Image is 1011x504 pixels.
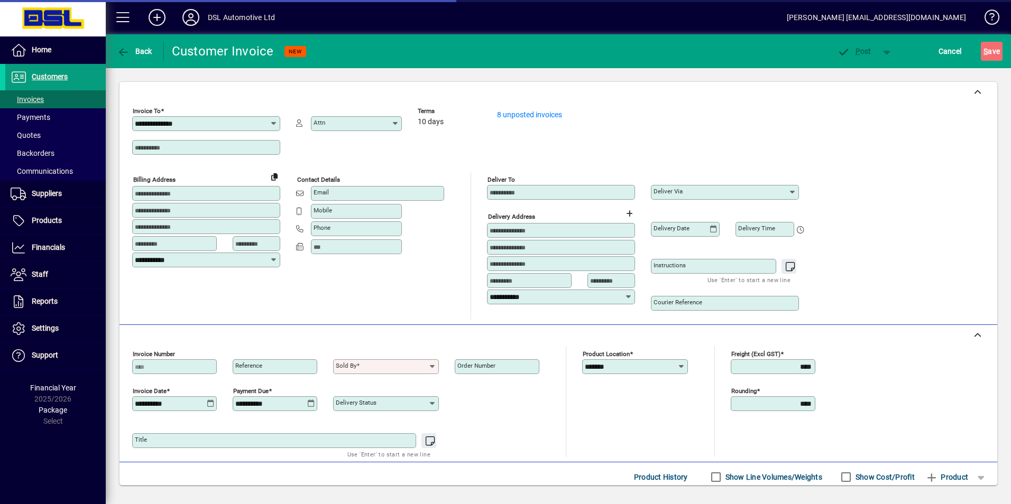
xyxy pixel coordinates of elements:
mat-label: Instructions [654,262,686,269]
a: Support [5,342,106,369]
mat-label: Title [135,436,147,443]
span: Settings [32,324,59,332]
mat-label: Invoice number [133,350,175,358]
button: Back [114,42,155,61]
a: Payments [5,108,106,126]
a: Reports [5,288,106,315]
span: 10 days [418,118,444,126]
span: ost [837,47,871,55]
div: [PERSON_NAME] [EMAIL_ADDRESS][DOMAIN_NAME] [787,9,966,26]
mat-label: Sold by [336,362,356,369]
button: Profile [174,8,208,27]
span: Quotes [11,131,41,139]
a: 8 unposted invoices [497,110,562,119]
mat-hint: Use 'Enter' to start a new line [347,448,430,460]
span: Financials [32,243,65,251]
span: S [984,47,988,55]
mat-label: Delivery time [738,225,775,232]
span: Back [117,47,152,55]
span: Home [32,45,51,54]
span: Customers [32,72,68,81]
mat-label: Order number [457,362,495,369]
span: NEW [289,48,302,55]
span: Products [32,216,62,225]
a: Communications [5,162,106,180]
mat-label: Freight (excl GST) [731,350,780,358]
span: ave [984,43,1000,60]
button: Add [140,8,174,27]
mat-label: Delivery status [336,399,376,406]
span: Staff [32,270,48,278]
a: Suppliers [5,181,106,207]
label: Show Cost/Profit [853,472,915,482]
span: Communications [11,167,73,175]
a: Backorders [5,144,106,162]
span: Support [32,351,58,359]
app-page-header-button: Back [106,42,164,61]
mat-label: Phone [314,224,330,231]
span: Reports [32,297,58,305]
a: Home [5,37,106,63]
span: Package [39,406,67,414]
mat-label: Invoice To [133,107,161,115]
a: Products [5,208,106,234]
a: Quotes [5,126,106,144]
span: Payments [11,113,50,122]
span: Product History [634,469,688,486]
span: Cancel [939,43,962,60]
mat-hint: Use 'Enter' to start a new line [707,274,791,286]
mat-label: Rounding [731,387,757,395]
mat-label: Invoice date [133,387,167,395]
button: Post [832,42,877,61]
a: Settings [5,315,106,342]
mat-label: Deliver via [654,188,683,195]
span: Suppliers [32,189,62,198]
a: Staff [5,262,106,288]
button: Copy to Delivery address [266,168,283,185]
span: Invoices [11,95,44,104]
mat-label: Reference [235,362,262,369]
button: Product History [630,468,692,487]
div: DSL Automotive Ltd [208,9,275,26]
span: Terms [418,108,481,115]
mat-label: Courier Reference [654,298,702,306]
mat-label: Mobile [314,207,332,214]
mat-label: Payment due [233,387,269,395]
span: Backorders [11,149,54,157]
a: Knowledge Base [977,2,998,36]
mat-label: Deliver To [488,176,515,183]
label: Show Line Volumes/Weights [723,472,822,482]
div: Customer Invoice [172,43,274,60]
span: P [856,47,860,55]
button: Cancel [936,42,964,61]
span: Financial Year [30,384,76,392]
button: Choose address [621,205,638,222]
mat-label: Email [314,189,329,196]
mat-label: Product location [583,350,630,358]
mat-label: Attn [314,119,325,126]
mat-label: Delivery date [654,225,690,232]
span: Product [925,469,968,486]
button: Product [920,468,973,487]
a: Invoices [5,90,106,108]
button: Save [981,42,1003,61]
a: Financials [5,235,106,261]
